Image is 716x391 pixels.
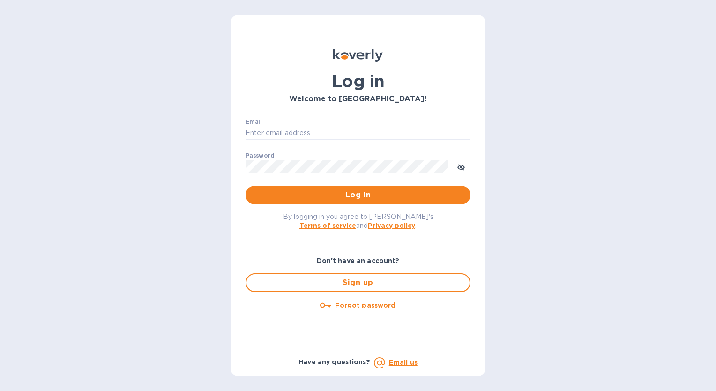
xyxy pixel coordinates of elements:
a: Privacy policy [368,222,415,229]
span: By logging in you agree to [PERSON_NAME]'s and . [283,213,433,229]
button: Log in [246,186,470,204]
a: Terms of service [299,222,356,229]
label: Email [246,119,262,125]
u: Forgot password [335,301,395,309]
img: Koverly [333,49,383,62]
h3: Welcome to [GEOGRAPHIC_DATA]! [246,95,470,104]
span: Sign up [254,277,462,288]
label: Password [246,153,274,158]
input: Enter email address [246,126,470,140]
button: Sign up [246,273,470,292]
a: Email us [389,359,418,366]
h1: Log in [246,71,470,91]
span: Log in [253,189,463,201]
button: toggle password visibility [452,157,470,176]
b: Have any questions? [298,358,370,366]
b: Don't have an account? [317,257,400,264]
